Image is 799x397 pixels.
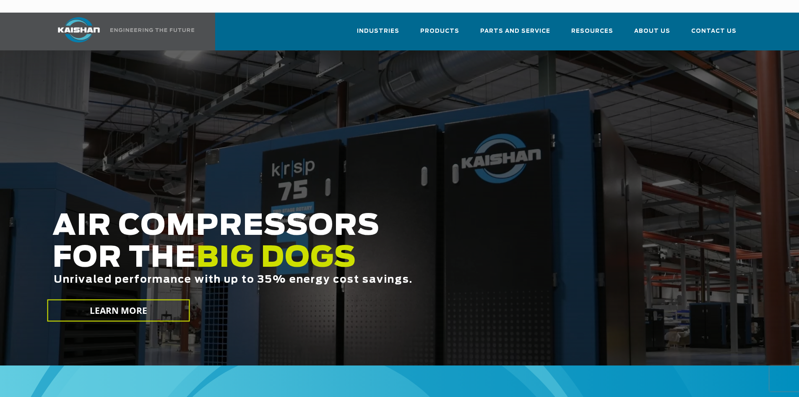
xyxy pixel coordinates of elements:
[691,20,737,49] a: Contact Us
[89,305,147,317] span: LEARN MORE
[47,17,110,42] img: kaishan logo
[480,26,550,36] span: Parts and Service
[196,244,357,273] span: BIG DOGS
[480,20,550,49] a: Parts and Service
[420,26,459,36] span: Products
[357,20,399,49] a: Industries
[634,20,670,49] a: About Us
[47,13,196,50] a: Kaishan USA
[47,300,190,322] a: LEARN MORE
[357,26,399,36] span: Industries
[634,26,670,36] span: About Us
[571,20,613,49] a: Resources
[52,210,630,312] h2: AIR COMPRESSORS FOR THE
[110,28,194,32] img: Engineering the future
[571,26,613,36] span: Resources
[54,275,413,285] span: Unrivaled performance with up to 35% energy cost savings.
[420,20,459,49] a: Products
[691,26,737,36] span: Contact Us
